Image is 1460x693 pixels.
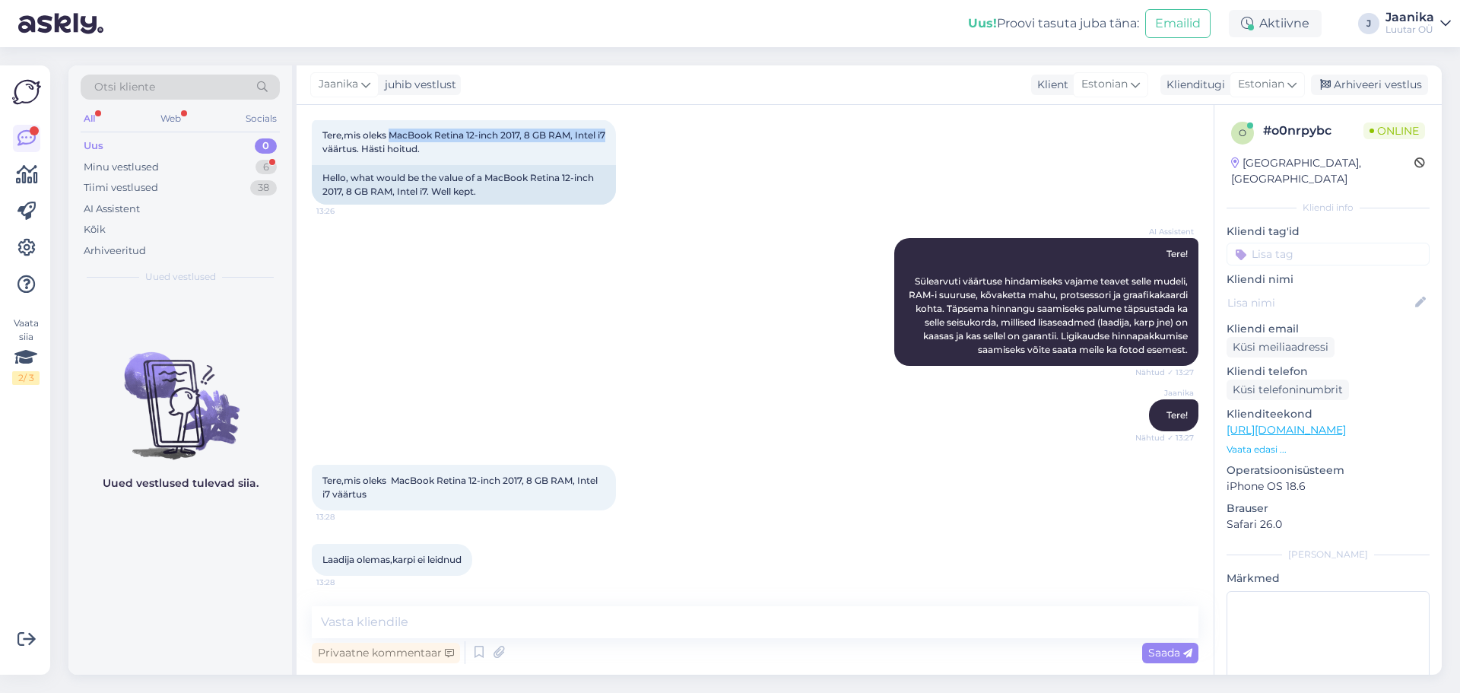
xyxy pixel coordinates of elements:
span: 13:28 [316,511,373,523]
div: Proovi tasuta juba täna: [968,14,1139,33]
div: 2 / 3 [12,371,40,385]
input: Lisa nimi [1227,294,1412,311]
p: Kliendi telefon [1227,364,1430,380]
span: Online [1363,122,1425,139]
p: Operatsioonisüsteem [1227,463,1430,478]
div: Klient [1031,77,1068,93]
a: JaanikaLuutar OÜ [1385,11,1451,36]
div: AI Assistent [84,202,140,217]
div: Luutar OÜ [1385,24,1434,36]
span: 13:26 [316,205,373,217]
p: Klienditeekond [1227,406,1430,422]
span: Saada [1148,646,1192,660]
div: Arhiveeri vestlus [1311,75,1428,95]
p: Märkmed [1227,571,1430,587]
img: No chats [68,325,292,462]
input: Lisa tag [1227,243,1430,265]
p: Kliendi email [1227,321,1430,337]
p: Brauser [1227,501,1430,517]
div: Minu vestlused [84,160,159,175]
div: Vaata siia [12,316,40,385]
div: Kliendi info [1227,201,1430,215]
div: Jaanika [1385,11,1434,24]
span: Estonian [1238,76,1284,93]
div: Tiimi vestlused [84,180,158,196]
div: Kõik [84,222,106,237]
div: Web [157,109,184,129]
div: Klienditugi [1160,77,1225,93]
span: Nähtud ✓ 13:27 [1135,367,1194,378]
div: Küsi telefoninumbrit [1227,380,1349,400]
span: Uued vestlused [145,270,216,284]
div: Socials [243,109,280,129]
span: AI Assistent [1137,226,1194,237]
div: Hello, what would be the value of a MacBook Retina 12-inch 2017, 8 GB RAM, Intel i7. Well kept. [312,165,616,205]
div: Uus [84,138,103,154]
div: All [81,109,98,129]
b: Uus! [968,16,997,30]
img: Askly Logo [12,78,41,106]
div: Arhiveeritud [84,243,146,259]
div: 6 [255,160,277,175]
div: 0 [255,138,277,154]
span: 13:28 [316,577,373,588]
p: Uued vestlused tulevad siia. [103,475,259,491]
p: Kliendi nimi [1227,272,1430,288]
span: Nähtud ✓ 13:27 [1135,432,1194,443]
span: Tere! [1166,409,1188,421]
div: J [1358,13,1379,34]
span: o [1239,127,1246,138]
div: 38 [250,180,277,196]
div: Privaatne kommentaar [312,643,460,663]
p: Safari 26.0 [1227,517,1430,532]
div: [GEOGRAPHIC_DATA], [GEOGRAPHIC_DATA] [1231,155,1414,187]
span: Estonian [1081,76,1128,93]
p: Vaata edasi ... [1227,443,1430,456]
div: Aktiivne [1229,10,1322,37]
span: Jaanika [319,76,358,93]
span: Otsi kliente [94,79,155,95]
span: Tere,mis oleks MacBook Retina 12-inch 2017, 8 GB RAM, Intel i7 väärtus. Hästi hoitud. [322,129,608,154]
span: Tere,mis oleks MacBook Retina 12-inch 2017, 8 GB RAM, Intel i7 väärtus [322,475,600,500]
p: Kliendi tag'id [1227,224,1430,240]
a: [URL][DOMAIN_NAME] [1227,423,1346,437]
span: Jaanika [1137,387,1194,399]
div: juhib vestlust [379,77,456,93]
p: iPhone OS 18.6 [1227,478,1430,494]
span: Laadija olemas,karpi ei leidnud [322,554,462,565]
div: # o0nrpybc [1263,122,1363,140]
div: [PERSON_NAME] [1227,548,1430,561]
div: Küsi meiliaadressi [1227,337,1335,358]
button: Emailid [1145,9,1211,38]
